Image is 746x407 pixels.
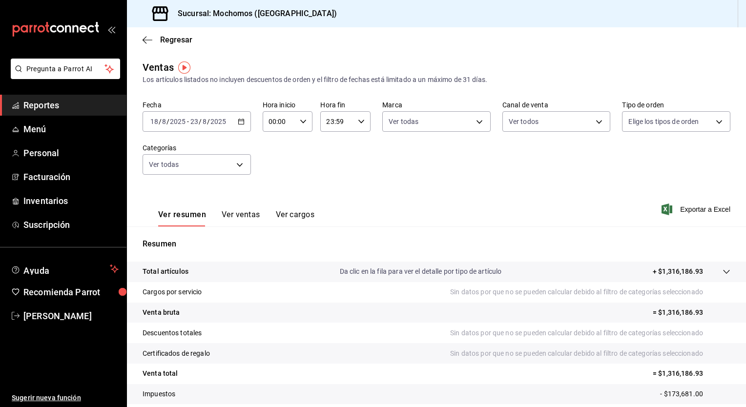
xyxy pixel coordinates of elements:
p: Da clic en la fila para ver el detalle por tipo de artículo [340,266,502,277]
label: Hora fin [320,102,371,108]
p: + $1,316,186.93 [653,266,703,277]
span: Recomienda Parrot [23,285,119,299]
p: Sin datos por que no se pueden calcular debido al filtro de categorías seleccionado [450,287,730,297]
span: Facturación [23,170,119,183]
label: Tipo de orden [622,102,730,108]
button: Regresar [143,35,192,44]
input: -- [162,118,166,125]
button: Exportar a Excel [663,203,730,215]
h3: Sucursal: Mochomos ([GEOGRAPHIC_DATA]) [170,8,337,20]
span: / [159,118,162,125]
p: Sin datos por que no se pueden calcular debido al filtro de categorías seleccionado [450,348,730,359]
span: / [166,118,169,125]
span: Inventarios [23,194,119,207]
span: Ayuda [23,263,106,275]
button: Ver ventas [222,210,260,226]
div: Ventas [143,60,174,75]
label: Canal de venta [502,102,611,108]
label: Categorías [143,144,251,151]
button: Ver cargos [276,210,315,226]
span: Pregunta a Parrot AI [26,64,105,74]
p: Venta total [143,368,178,379]
span: - [187,118,189,125]
button: Pregunta a Parrot AI [11,59,120,79]
span: Personal [23,146,119,160]
img: Tooltip marker [178,61,190,74]
p: Total artículos [143,266,188,277]
p: Resumen [143,238,730,250]
p: = $1,316,186.93 [653,368,730,379]
span: Ver todas [149,160,179,169]
input: ---- [169,118,186,125]
span: Suscripción [23,218,119,231]
p: - $173,681.00 [660,389,730,399]
input: -- [190,118,199,125]
p: Venta bruta [143,307,180,318]
p: Certificados de regalo [143,348,210,359]
input: -- [202,118,207,125]
span: Menú [23,122,119,136]
div: Los artículos listados no incluyen descuentos de orden y el filtro de fechas está limitado a un m... [143,75,730,85]
span: / [207,118,210,125]
span: Sugerir nueva función [12,393,119,403]
span: Ver todas [389,117,418,126]
div: navigation tabs [158,210,314,226]
span: Ver todos [509,117,539,126]
button: open_drawer_menu [107,25,115,33]
a: Pregunta a Parrot AI [7,71,120,81]
span: Elige los tipos de orden [628,117,699,126]
span: Reportes [23,99,119,112]
span: [PERSON_NAME] [23,309,119,323]
label: Hora inicio [263,102,313,108]
span: / [199,118,202,125]
label: Marca [382,102,491,108]
p: Impuestos [143,389,175,399]
p: Sin datos por que no se pueden calcular debido al filtro de categorías seleccionado [450,328,730,338]
input: -- [150,118,159,125]
label: Fecha [143,102,251,108]
p: Descuentos totales [143,328,202,338]
button: Ver resumen [158,210,206,226]
span: Regresar [160,35,192,44]
p: = $1,316,186.93 [653,307,730,318]
p: Cargos por servicio [143,287,202,297]
input: ---- [210,118,227,125]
